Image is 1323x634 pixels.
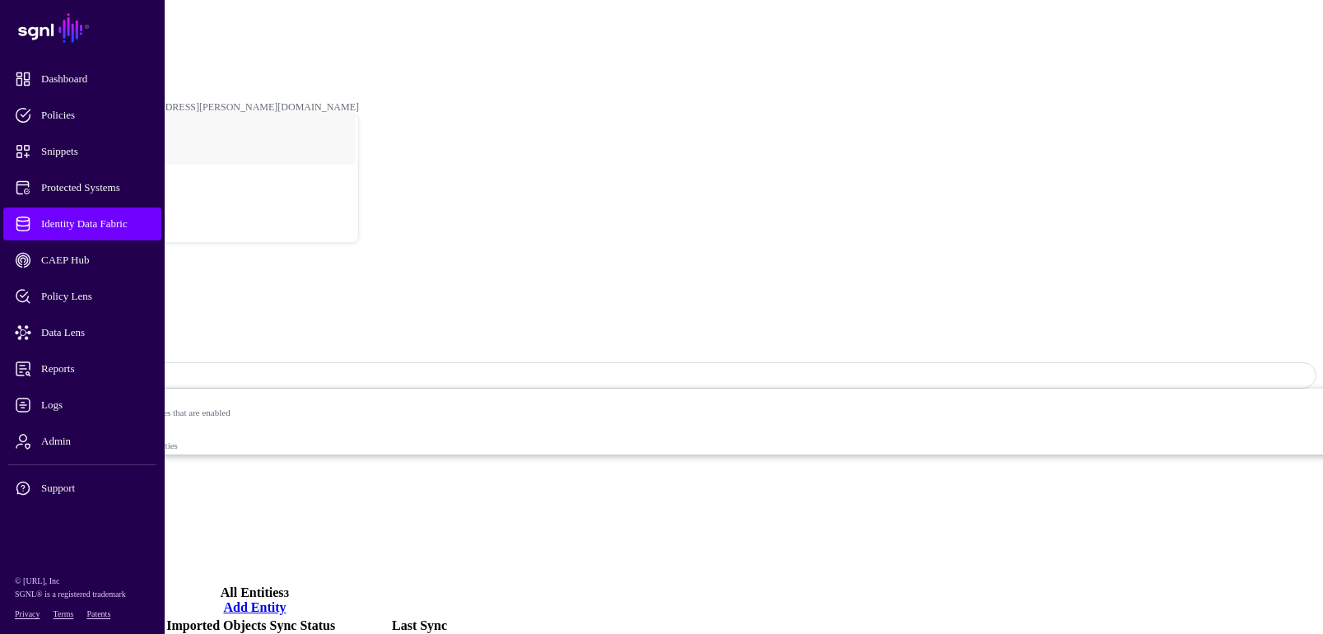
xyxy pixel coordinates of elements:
a: Dashboard [3,63,161,96]
a: CAEP Hub [3,244,161,277]
p: © [URL], Inc [15,575,150,588]
a: Protected Systems [3,171,161,204]
span: Support [15,480,176,496]
span: Protected Systems [15,179,176,196]
span: Policies [15,107,176,124]
a: Privacy [15,609,40,618]
span: Policy Lens [15,288,176,305]
a: Patents [86,609,110,618]
div: Log out [34,217,358,230]
a: Terms [54,609,74,618]
span: Dashboard [15,71,176,87]
div: / [33,77,1290,89]
a: POC [34,160,358,212]
span: Reports [15,361,176,377]
span: CAEP Hub [15,252,176,268]
th: Imported Objects [165,618,267,634]
a: Reports [3,352,161,385]
a: Snippets [3,135,161,168]
a: Add Entity [223,600,286,614]
span: Data Lens [15,324,176,341]
div: / [33,52,1290,64]
a: Admin [3,425,161,458]
div: / [33,27,1290,40]
span: All Entities [221,585,284,599]
span: Admin [15,433,176,450]
a: Policy Lens [3,280,161,313]
p: SGNL® is a registered trademark [15,588,150,601]
a: Identity Data Fabric [3,207,161,240]
th: Last Sync [338,618,501,634]
span: Identity Data Fabric [15,216,176,232]
th: Sync Status [269,618,337,634]
span: Logs [15,397,176,413]
small: 3 [284,587,290,599]
a: Data Lens [3,316,161,349]
a: Logs [3,389,161,422]
span: Snippets [15,143,176,160]
div: [PERSON_NAME][EMAIL_ADDRESS][PERSON_NAME][DOMAIN_NAME] [33,101,359,114]
a: Policies [3,99,161,132]
h2: MemberOF [7,324,1316,346]
a: SGNL [10,10,155,46]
